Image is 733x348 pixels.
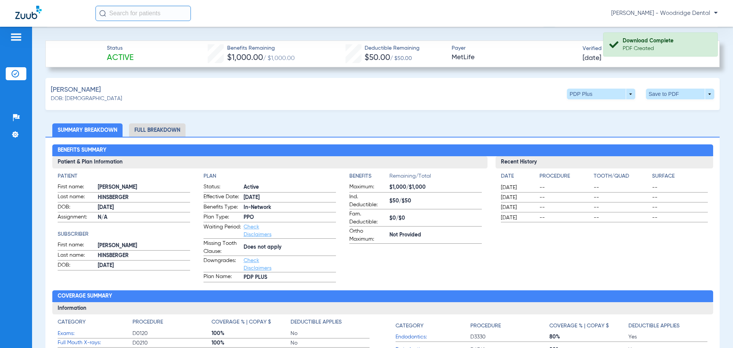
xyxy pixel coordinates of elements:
span: Active [244,183,336,191]
span: $0/$0 [389,214,482,222]
h2: Benefits Summary [52,144,713,157]
span: [PERSON_NAME] [98,242,190,250]
span: Payer [452,44,576,52]
span: [DATE] [501,184,533,191]
h4: Deductible Applies [628,322,680,330]
span: N/A [98,214,190,222]
span: -- [652,184,708,191]
span: Remaining/Total [389,172,482,183]
span: Yes [628,333,707,341]
span: DOB: [DEMOGRAPHIC_DATA] [51,95,122,103]
input: Search for patients [95,6,191,21]
h4: Subscriber [58,230,190,238]
span: Assignment: [58,213,95,222]
span: DOB: [58,261,95,270]
span: No [291,339,370,347]
h4: Deductible Applies [291,318,342,326]
span: -- [594,214,649,222]
span: $1,000/$1,000 [389,183,482,191]
span: Fam. Deductible: [349,210,387,226]
span: HINSBERGER [98,194,190,202]
span: Last name: [58,251,95,261]
app-breakdown-title: Deductible Applies [628,318,707,332]
span: -- [594,194,649,201]
span: Plan Name: [203,273,241,282]
h4: Tooth/Quad [594,172,649,180]
h4: Surface [652,172,708,180]
span: [DATE] [98,262,190,270]
span: DOB: [58,203,95,212]
span: Effective Date: [203,193,241,202]
span: -- [539,204,591,211]
app-breakdown-title: Date [501,172,533,183]
span: [DATE] [501,214,533,222]
span: MetLife [452,53,576,62]
span: [DATE] [583,53,601,63]
span: Last name: [58,193,95,202]
span: HINSBERGER [98,252,190,260]
span: -- [594,204,649,211]
span: No [291,330,370,337]
img: hamburger-icon [10,32,22,42]
span: Ind. Deductible: [349,193,387,209]
span: 100% [212,339,291,347]
span: $50/$50 [389,197,482,205]
span: Maximum: [349,183,387,192]
img: Search Icon [99,10,106,17]
span: 80% [549,333,628,341]
span: Endodontics: [396,333,470,341]
span: Exams: [58,330,132,338]
h4: Coverage % | Copay $ [212,318,271,326]
h2: Coverage Summary [52,290,713,303]
span: -- [539,194,591,201]
h4: Patient [58,172,190,180]
h3: Information [52,302,713,314]
span: [PERSON_NAME] - Woodridge Dental [611,10,718,17]
span: Status [107,44,134,52]
span: PPO [244,214,336,222]
app-breakdown-title: Tooth/Quad [594,172,649,183]
app-breakdown-title: Category [396,318,470,332]
span: Benefits Type: [203,203,241,212]
span: D3330 [470,333,549,341]
span: 100% [212,330,291,337]
span: / $50.00 [390,56,412,61]
span: D0120 [132,330,212,337]
span: Benefits Remaining [227,44,295,52]
app-breakdown-title: Benefits [349,172,389,183]
span: -- [652,204,708,211]
span: First name: [58,241,95,250]
button: PDP Plus [567,89,635,99]
h4: Coverage % | Copay $ [549,322,609,330]
h4: Procedure [470,322,501,330]
span: [PERSON_NAME] [98,183,190,191]
img: Zuub Logo [15,6,42,19]
a: Check Disclaimers [244,258,271,271]
h4: Date [501,172,533,180]
span: Status: [203,183,241,192]
span: [DATE] [501,204,533,211]
app-breakdown-title: Coverage % | Copay $ [212,318,291,329]
li: Summary Breakdown [52,123,123,137]
h3: Patient & Plan Information [52,156,488,168]
span: First name: [58,183,95,192]
app-breakdown-title: Procedure [539,172,591,183]
span: In-Network [244,204,336,212]
span: Ortho Maximum: [349,227,387,243]
span: PDP PLUS [244,274,336,282]
h4: Procedure [539,172,591,180]
h4: Plan [203,172,336,180]
span: Deductible Remaining [365,44,420,52]
span: Full Mouth X-rays: [58,339,132,347]
span: / $1,000.00 [263,55,295,62]
span: Missing Tooth Clause: [203,240,241,256]
h4: Benefits [349,172,389,180]
span: Plan Type: [203,213,241,222]
span: -- [539,214,591,222]
span: Verified On [583,45,707,53]
app-breakdown-title: Deductible Applies [291,318,370,329]
span: -- [652,194,708,201]
div: Download Complete [623,37,711,45]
